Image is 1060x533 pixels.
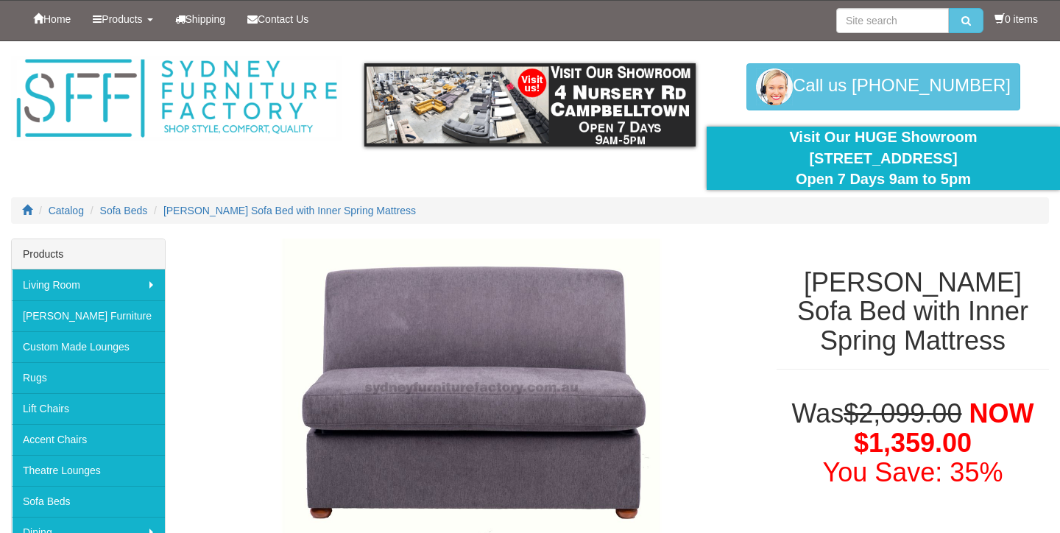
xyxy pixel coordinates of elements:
div: Visit Our HUGE Showroom [STREET_ADDRESS] Open 7 Days 9am to 5pm [718,127,1049,190]
a: Custom Made Lounges [12,331,165,362]
a: Sofa Beds [12,486,165,517]
div: Products [12,239,165,269]
a: Shipping [164,1,237,38]
a: Sofa Beds [100,205,148,216]
a: Products [82,1,163,38]
img: Sydney Furniture Factory [11,56,342,141]
a: Living Room [12,269,165,300]
li: 0 items [994,12,1038,27]
span: Contact Us [258,13,308,25]
span: NOW $1,359.00 [854,398,1033,458]
a: Accent Chairs [12,424,165,455]
a: Contact Us [236,1,319,38]
input: Site search [836,8,949,33]
a: [PERSON_NAME] Sofa Bed with Inner Spring Mattress [163,205,416,216]
a: Rugs [12,362,165,393]
a: Theatre Lounges [12,455,165,486]
span: Shipping [185,13,226,25]
img: showroom.gif [364,63,696,147]
del: $2,099.00 [844,398,961,428]
font: You Save: 35% [823,457,1003,487]
a: Home [22,1,82,38]
span: Products [102,13,142,25]
a: Catalog [49,205,84,216]
h1: Was [777,399,1049,487]
span: Home [43,13,71,25]
a: Lift Chairs [12,393,165,424]
h1: [PERSON_NAME] Sofa Bed with Inner Spring Mattress [777,268,1049,356]
a: [PERSON_NAME] Furniture [12,300,165,331]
